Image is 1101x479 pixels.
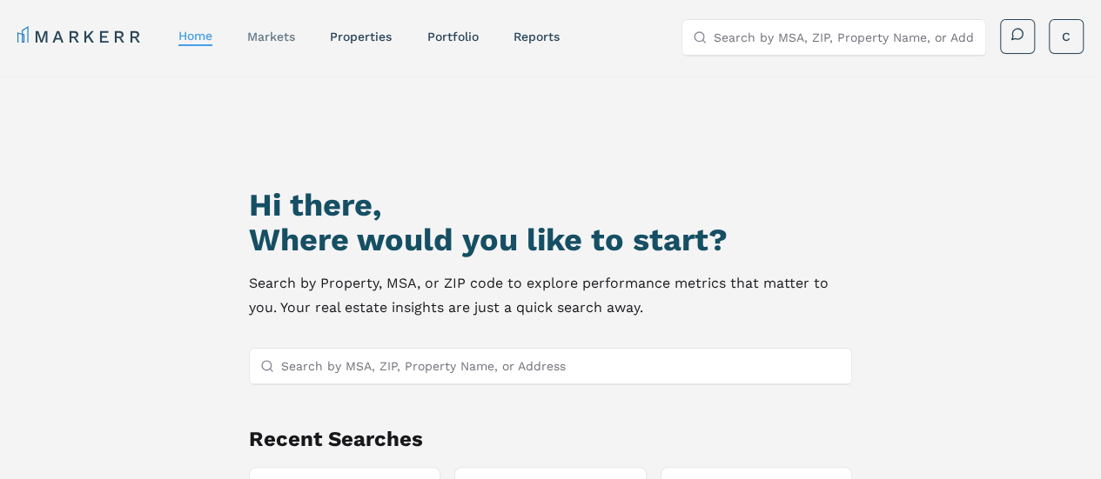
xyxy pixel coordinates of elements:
[1049,19,1084,54] button: C
[249,425,853,453] h2: Recent Searches
[249,271,853,320] p: Search by Property, MSA, or ZIP code to explore performance metrics that matter to you. Your real...
[178,29,212,43] a: home
[249,188,853,223] h1: Hi there,
[426,30,478,43] a: Portfolio
[513,30,559,43] a: reports
[714,20,975,55] input: Search by MSA, ZIP, Property Name, or Address
[1062,28,1071,45] span: C
[249,223,853,257] h2: Where would you like to start?
[17,24,144,49] a: MARKERR
[330,30,392,43] a: properties
[247,30,295,43] a: markets
[281,349,842,383] input: Search by MSA, ZIP, Property Name, or Address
